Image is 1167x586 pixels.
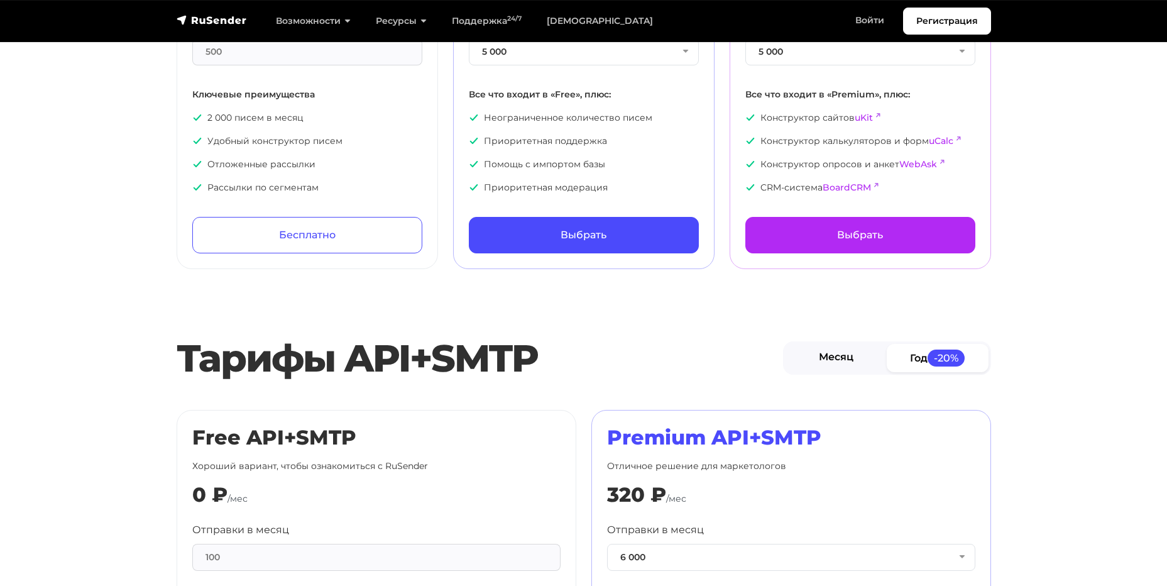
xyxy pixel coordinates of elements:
sup: 24/7 [507,14,522,23]
a: Выбрать [469,217,699,253]
img: icon-ok.svg [469,159,479,169]
a: Бесплатно [192,217,422,253]
h2: Тарифы API+SMTP [177,336,783,381]
button: 6 000 [607,544,975,571]
img: icon-ok.svg [192,159,202,169]
img: icon-ok.svg [745,182,755,192]
p: 2 000 писем в месяц [192,111,422,124]
a: BoardCRM [823,182,871,193]
p: Все что входит в «Premium», плюс: [745,88,975,101]
p: Конструктор калькуляторов и форм [745,135,975,148]
span: -20% [928,350,965,367]
img: icon-ok.svg [745,113,755,123]
p: Удобный конструктор писем [192,135,422,148]
p: Конструктор опросов и анкет [745,158,975,171]
div: 0 ₽ [192,483,227,507]
p: CRM-система [745,181,975,194]
p: Конструктор сайтов [745,111,975,124]
span: /мес [666,493,686,504]
a: uKit [855,112,873,123]
img: icon-ok.svg [192,113,202,123]
a: uCalc [929,135,953,146]
p: Ключевые преимущества [192,88,422,101]
p: Отложенные рассылки [192,158,422,171]
span: /мес [227,493,248,504]
img: icon-ok.svg [469,136,479,146]
a: Год [887,344,989,372]
p: Все что входит в «Free», плюс: [469,88,699,101]
button: 5 000 [469,38,699,65]
p: Помощь с импортом базы [469,158,699,171]
label: Отправки в месяц [192,522,289,538]
img: RuSender [177,14,247,26]
a: Войти [843,8,897,33]
a: [DEMOGRAPHIC_DATA] [534,8,666,34]
p: Приоритетная модерация [469,181,699,194]
a: Возможности [263,8,363,34]
a: Выбрать [745,217,975,253]
img: icon-ok.svg [192,182,202,192]
p: Неограниченное количество писем [469,111,699,124]
p: Рассылки по сегментам [192,181,422,194]
p: Хороший вариант, чтобы ознакомиться с RuSender [192,460,561,473]
a: Месяц [786,344,887,372]
a: WebAsk [899,158,937,170]
label: Отправки в месяц [607,522,704,538]
img: icon-ok.svg [469,113,479,123]
h2: Free API+SMTP [192,426,561,450]
div: 320 ₽ [607,483,666,507]
p: Приоритетная поддержка [469,135,699,148]
img: icon-ok.svg [745,159,755,169]
img: icon-ok.svg [469,182,479,192]
button: 5 000 [745,38,975,65]
a: Регистрация [903,8,991,35]
p: Отличное решение для маркетологов [607,460,975,473]
img: icon-ok.svg [745,136,755,146]
a: Поддержка24/7 [439,8,534,34]
a: Ресурсы [363,8,439,34]
h2: Premium API+SMTP [607,426,975,450]
img: icon-ok.svg [192,136,202,146]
